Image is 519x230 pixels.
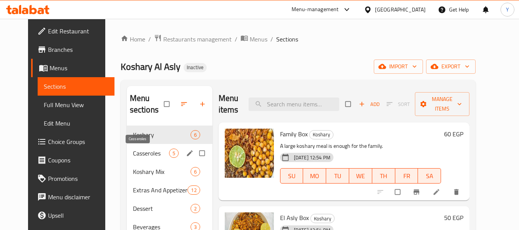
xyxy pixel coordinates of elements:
[280,141,441,151] p: A large koshary meal is enough for the family.
[225,129,274,178] img: Family Box
[127,144,212,162] div: Casseroles5edit
[48,156,109,165] span: Coupons
[352,170,369,182] span: WE
[249,98,339,111] input: search
[448,184,466,200] button: delete
[133,167,191,176] span: Koshary Mix
[38,77,115,96] a: Sections
[31,22,115,40] a: Edit Restaurant
[31,40,115,59] a: Branches
[48,174,109,183] span: Promotions
[250,35,267,44] span: Menus
[48,137,109,146] span: Choice Groups
[444,129,463,139] h6: 60 EGP
[240,34,267,44] a: Menus
[276,35,298,44] span: Sections
[374,60,423,74] button: import
[31,59,115,77] a: Menus
[127,199,212,218] div: Dessert2
[50,63,109,73] span: Menus
[309,130,333,139] div: Koshary
[303,168,326,184] button: MO
[191,168,200,175] span: 6
[191,204,200,213] div: items
[187,185,200,195] div: items
[421,170,438,182] span: SA
[188,187,199,194] span: 12
[292,5,339,14] div: Menu-management
[133,204,191,213] span: Dessert
[48,192,109,202] span: Menu disclaimer
[194,96,212,113] button: Add section
[191,205,200,212] span: 2
[191,167,200,176] div: items
[127,126,212,144] div: Koshary6
[415,92,469,116] button: Manage items
[432,62,469,71] span: export
[121,35,145,44] a: Home
[133,130,191,139] div: Koshary
[44,119,109,128] span: Edit Menu
[284,170,300,182] span: SU
[326,168,349,184] button: TU
[130,93,164,116] h2: Menu sections
[184,64,207,71] span: Inactive
[154,34,232,44] a: Restaurants management
[506,5,509,14] span: Y
[408,184,426,200] button: Branch-specific-item
[291,154,333,161] span: [DATE] 12:54 PM
[191,130,200,139] div: items
[421,94,463,114] span: Manage items
[44,82,109,91] span: Sections
[433,188,442,196] a: Edit menu item
[31,188,115,206] a: Menu disclaimer
[127,181,212,199] div: Extras And Appetizers12
[349,168,372,184] button: WE
[357,98,381,110] button: Add
[341,97,357,111] span: Select section
[280,212,309,223] span: El Asly Box
[418,168,441,184] button: SA
[121,58,181,75] span: Koshary Al Asly
[159,97,176,111] span: Select all sections
[44,100,109,109] span: Full Menu View
[48,26,109,36] span: Edit Restaurant
[48,45,109,54] span: Branches
[398,170,415,182] span: FR
[127,162,212,181] div: Koshary Mix6
[133,185,188,195] span: Extras And Appetizers
[235,35,237,44] li: /
[191,131,200,139] span: 6
[306,170,323,182] span: MO
[184,63,207,72] div: Inactive
[270,35,273,44] li: /
[219,93,240,116] h2: Menu items
[310,130,333,139] span: Koshary
[169,150,178,157] span: 5
[359,100,380,109] span: Add
[31,206,115,225] a: Upsell
[375,5,426,14] div: [GEOGRAPHIC_DATA]
[280,128,308,140] span: Family Box
[121,34,476,44] nav: breadcrumb
[357,98,381,110] span: Add item
[31,169,115,188] a: Promotions
[185,148,196,158] button: edit
[38,114,115,132] a: Edit Menu
[444,212,463,223] h6: 50 EGP
[390,185,406,199] span: Select to update
[380,62,417,71] span: import
[31,151,115,169] a: Coupons
[381,98,415,110] span: Select section first
[426,60,476,74] button: export
[280,168,303,184] button: SU
[133,149,169,158] span: Casseroles
[311,214,334,223] span: Koshary
[310,214,335,223] div: Koshary
[375,170,392,182] span: TH
[372,168,395,184] button: TH
[176,96,194,113] span: Sort sections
